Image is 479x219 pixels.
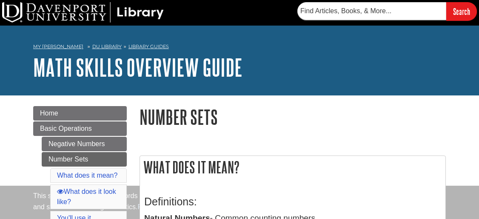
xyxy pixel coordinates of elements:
a: My [PERSON_NAME] [33,43,83,50]
a: Library Guides [128,43,169,49]
form: Searches DU Library's articles, books, and more [297,2,477,20]
input: Find Articles, Books, & More... [297,2,446,20]
a: What does it look like? [57,188,116,205]
span: Basic Operations [40,125,92,132]
input: Search [446,2,477,20]
a: What does it mean? [57,172,117,179]
h2: What does it mean? [140,156,445,179]
a: DU Library [92,43,122,49]
a: Home [33,106,127,121]
img: DU Library [2,2,164,23]
h1: Number Sets [140,106,446,128]
nav: breadcrumb [33,41,446,55]
h3: Definitions: [144,196,441,208]
span: Home [40,109,58,117]
a: Negative Numbers [42,137,127,151]
a: Math Skills Overview Guide [33,54,242,81]
a: Basic Operations [33,121,127,136]
a: Number Sets [42,152,127,167]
